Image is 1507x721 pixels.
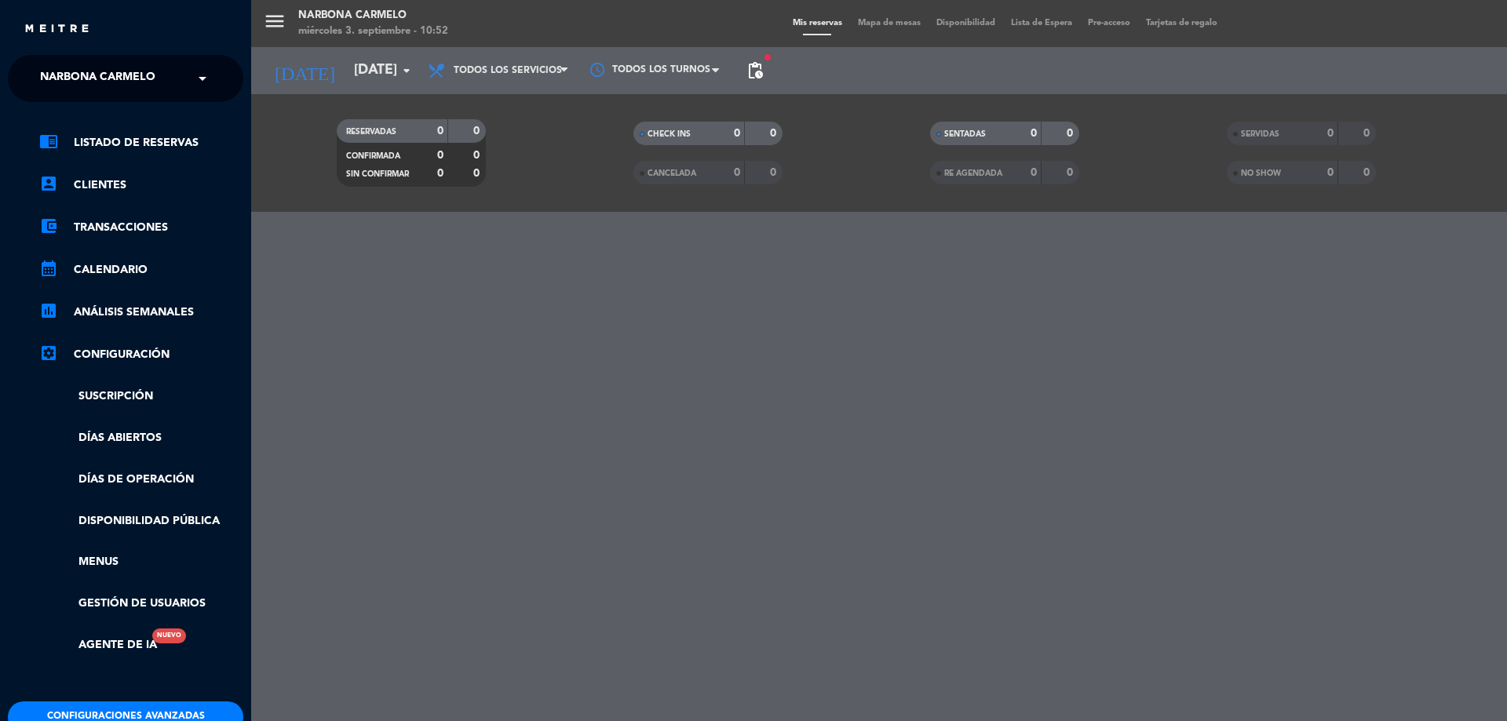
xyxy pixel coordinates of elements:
[39,345,243,364] a: Configuración
[39,388,243,406] a: Suscripción
[39,301,58,320] i: assessment
[39,344,58,362] i: settings_applications
[39,132,58,151] i: chrome_reader_mode
[763,53,772,62] span: fiber_manual_record
[39,512,243,530] a: Disponibilidad pública
[746,61,764,80] span: pending_actions
[39,303,243,322] a: assessmentANÁLISIS SEMANALES
[39,259,58,278] i: calendar_month
[39,429,243,447] a: Días abiertos
[39,174,58,193] i: account_box
[39,636,157,654] a: Agente de IANuevo
[39,133,243,152] a: chrome_reader_modeListado de Reservas
[39,471,243,489] a: Días de Operación
[39,595,243,613] a: Gestión de usuarios
[152,628,186,643] div: Nuevo
[39,553,243,571] a: Menus
[39,260,243,279] a: calendar_monthCalendario
[40,62,155,95] span: Narbona Carmelo
[39,218,243,237] a: account_balance_walletTransacciones
[39,217,58,235] i: account_balance_wallet
[39,176,243,195] a: account_boxClientes
[24,24,90,35] img: MEITRE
